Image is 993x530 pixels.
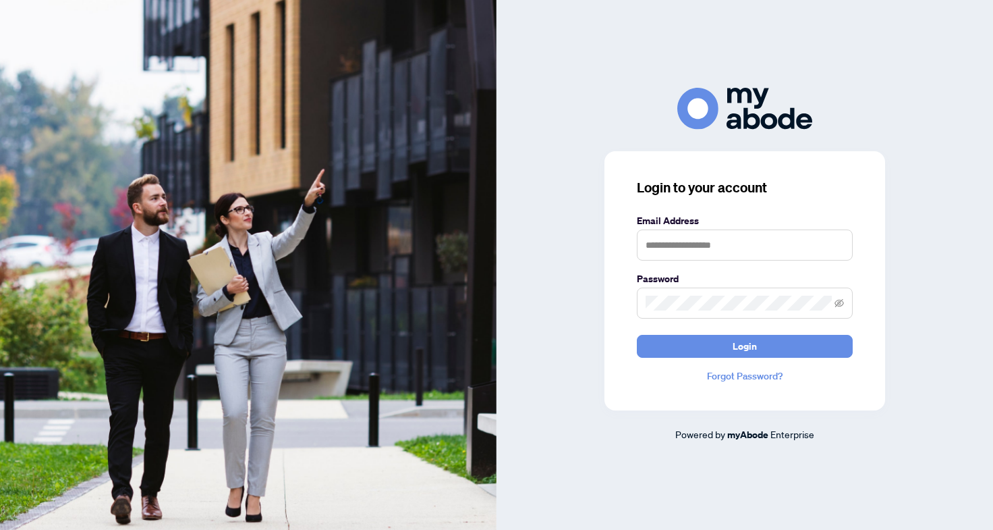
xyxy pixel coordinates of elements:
[834,298,844,308] span: eye-invisible
[637,369,853,383] a: Forgot Password?
[675,428,725,440] span: Powered by
[727,427,768,442] a: myAbode
[677,88,812,129] img: ma-logo
[770,428,814,440] span: Enterprise
[637,335,853,358] button: Login
[637,271,853,286] label: Password
[733,336,757,357] span: Login
[637,178,853,197] h3: Login to your account
[637,213,853,228] label: Email Address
